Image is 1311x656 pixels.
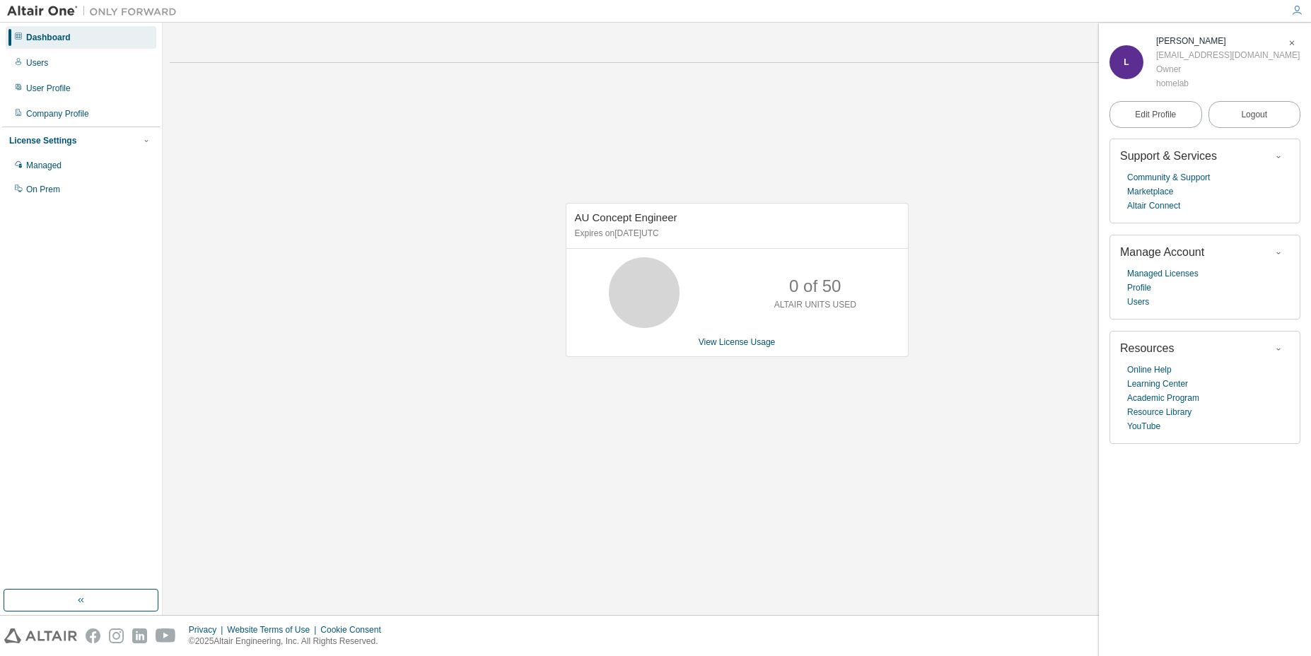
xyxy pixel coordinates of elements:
[156,628,176,643] img: youtube.svg
[9,135,76,146] div: License Settings
[26,57,48,69] div: Users
[575,211,677,223] span: AU Concept Engineer
[1127,170,1210,184] a: Community & Support
[575,228,896,240] p: Expires on [DATE] UTC
[26,83,71,94] div: User Profile
[1120,246,1204,258] span: Manage Account
[1208,101,1301,128] button: Logout
[189,624,227,635] div: Privacy
[1127,281,1151,295] a: Profile
[1156,34,1300,48] div: Leszek Zajac
[1156,76,1300,90] div: homelab
[26,160,62,171] div: Managed
[189,635,390,648] p: © 2025 Altair Engineering, Inc. All Rights Reserved.
[86,628,100,643] img: facebook.svg
[1127,266,1199,281] a: Managed Licenses
[4,628,77,643] img: altair_logo.svg
[26,184,60,195] div: On Prem
[1120,342,1174,354] span: Resources
[7,4,184,18] img: Altair One
[227,624,320,635] div: Website Terms of Use
[774,299,856,311] p: ALTAIR UNITS USED
[1127,363,1172,377] a: Online Help
[1124,57,1129,67] span: L
[1109,101,1202,128] a: Edit Profile
[26,32,71,43] div: Dashboard
[1156,48,1300,62] div: [EMAIL_ADDRESS][DOMAIN_NAME]
[1241,107,1267,122] span: Logout
[1127,199,1180,213] a: Altair Connect
[699,337,776,347] a: View License Usage
[1127,405,1191,419] a: Resource Library
[320,624,389,635] div: Cookie Consent
[109,628,124,643] img: instagram.svg
[26,108,89,119] div: Company Profile
[1127,295,1149,309] a: Users
[789,274,841,298] p: 0 of 50
[1127,419,1160,433] a: YouTube
[1120,150,1217,162] span: Support & Services
[1127,184,1173,199] a: Marketplace
[1127,377,1188,391] a: Learning Center
[1127,391,1199,405] a: Academic Program
[132,628,147,643] img: linkedin.svg
[1156,62,1300,76] div: Owner
[1135,109,1176,120] span: Edit Profile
